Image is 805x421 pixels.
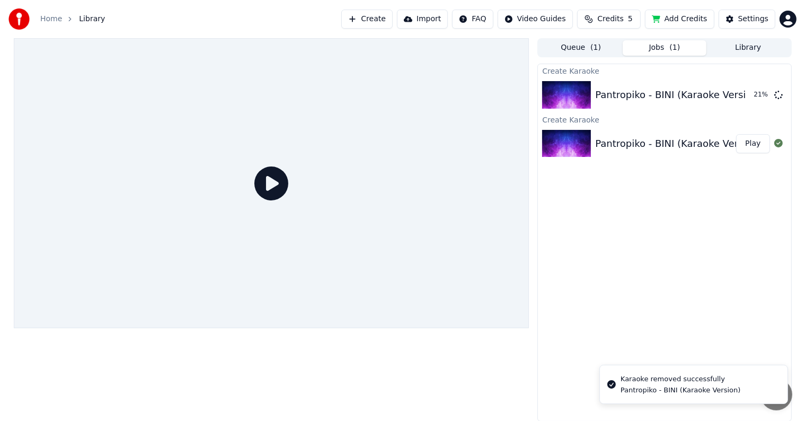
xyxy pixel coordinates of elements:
[40,14,105,24] nav: breadcrumb
[595,87,762,102] div: Pantropiko - BINI (Karaoke Version)
[8,8,30,30] img: youka
[669,42,680,53] span: ( 1 )
[754,91,770,99] div: 21 %
[538,113,791,126] div: Create Karaoke
[719,10,775,29] button: Settings
[621,385,741,395] div: Pantropiko - BINI (Karaoke Version)
[452,10,493,29] button: FAQ
[736,134,769,153] button: Play
[341,10,393,29] button: Create
[577,10,641,29] button: Credits5
[40,14,62,24] a: Home
[595,136,762,151] div: Pantropiko - BINI (Karaoke Version)
[538,64,791,77] div: Create Karaoke
[397,10,448,29] button: Import
[623,40,706,56] button: Jobs
[498,10,573,29] button: Video Guides
[628,14,633,24] span: 5
[621,374,741,384] div: Karaoke removed successfully
[738,14,768,24] div: Settings
[79,14,105,24] span: Library
[645,10,714,29] button: Add Credits
[597,14,623,24] span: Credits
[706,40,790,56] button: Library
[539,40,623,56] button: Queue
[590,42,601,53] span: ( 1 )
